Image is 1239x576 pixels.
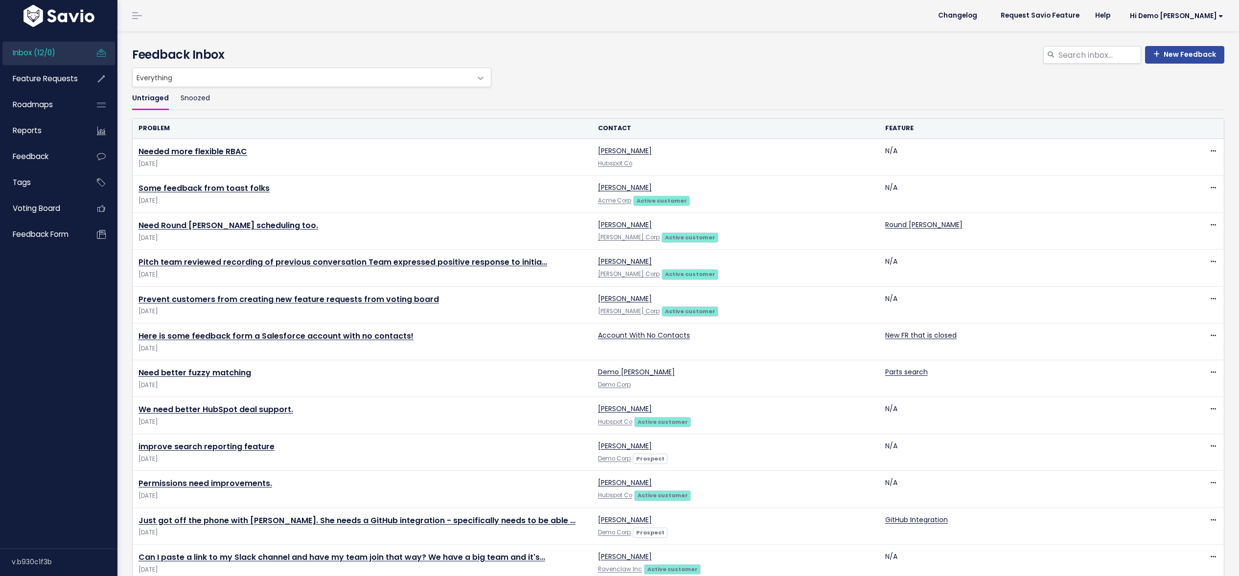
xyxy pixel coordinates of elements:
td: N/A [879,286,1167,323]
a: Ravenclaw Inc [598,565,642,573]
a: Request Savio Feature [993,8,1087,23]
a: Needed more flexible RBAC [138,146,247,157]
td: N/A [879,434,1167,470]
td: N/A [879,397,1167,434]
th: Feature [879,118,1167,138]
th: Contact [592,118,879,138]
td: N/A [879,471,1167,507]
span: [DATE] [138,159,586,169]
a: Can I paste a link to my Slack channel and have my team join that way? We have a big team and it's… [138,552,545,563]
a: Untriaged [132,87,169,110]
a: Active customer [633,195,690,205]
span: Hi Demo [PERSON_NAME] [1130,12,1223,20]
a: Active customer [662,269,718,278]
a: GitHub Integration [885,515,948,525]
h4: Feedback Inbox [132,46,1224,64]
a: Hubspot Co [598,160,632,167]
div: v.b930c1f3b [12,549,117,575]
a: [PERSON_NAME] [598,220,652,230]
span: Reports [13,125,42,136]
span: Feedback form [13,229,69,239]
a: New FR that is closed [885,330,957,340]
strong: Active customer [638,491,688,499]
a: [PERSON_NAME] [598,256,652,266]
span: [DATE] [138,454,586,464]
a: Some feedback from toast folks [138,183,270,194]
a: Feedback [2,145,81,168]
span: [DATE] [138,233,586,243]
th: Problem [133,118,592,138]
a: [PERSON_NAME] [598,146,652,156]
a: Permissions need improvements. [138,478,272,489]
a: Demo Corp [598,381,631,389]
span: [DATE] [138,380,586,391]
span: Changelog [938,12,977,19]
img: logo-white.9d6f32f41409.svg [21,5,97,27]
a: improve search reporting feature [138,441,275,452]
a: [PERSON_NAME] [598,183,652,192]
a: [PERSON_NAME] [598,478,652,487]
td: N/A [879,250,1167,286]
a: Demo [PERSON_NAME] [598,367,675,377]
td: N/A [879,176,1167,212]
span: [DATE] [138,491,586,501]
span: Everything [133,68,471,87]
span: Feedback [13,151,48,161]
a: New Feedback [1145,46,1224,64]
a: Need better fuzzy matching [138,367,251,378]
a: Parts search [885,367,928,377]
a: Active customer [644,564,701,574]
span: Voting Board [13,203,60,213]
span: Feature Requests [13,73,78,84]
span: [DATE] [138,565,586,575]
span: [DATE] [138,306,586,317]
a: Acme Corp [598,197,631,205]
a: [PERSON_NAME] [598,552,652,561]
a: Hubspot Co [598,418,632,426]
strong: Active customer [638,418,688,426]
a: Prospect [633,453,667,463]
span: [DATE] [138,196,586,206]
a: Active customer [662,306,718,316]
a: Hi Demo [PERSON_NAME] [1118,8,1231,23]
a: Feature Requests [2,68,81,90]
a: Snoozed [181,87,210,110]
span: [DATE] [138,417,586,427]
strong: Active customer [647,565,698,573]
span: Everything [132,68,491,87]
strong: Active customer [665,307,715,315]
a: Here is some feedback form a Salesforce account with no contacts! [138,330,413,342]
a: Help [1087,8,1118,23]
td: N/A [879,139,1167,176]
a: [PERSON_NAME] Corp [598,270,660,278]
strong: Active customer [665,270,715,278]
a: Demo Corp [598,529,631,536]
a: Prevent customers from creating new feature requests from voting board [138,294,439,305]
a: [PERSON_NAME] [598,404,652,414]
a: Demo Corp [598,455,631,462]
a: Active customer [634,416,691,426]
a: [PERSON_NAME] [598,294,652,303]
a: Reports [2,119,81,142]
a: Roadmaps [2,93,81,116]
a: Account With No Contacts [598,330,690,340]
a: [PERSON_NAME] [598,515,652,525]
a: Pitch team reviewed recording of previous conversation Team expressed positive response to initia… [138,256,547,268]
a: Inbox (12/0) [2,42,81,64]
span: Roadmaps [13,99,53,110]
span: Tags [13,177,31,187]
a: Active customer [634,490,691,500]
a: Tags [2,171,81,194]
a: Feedback form [2,223,81,246]
strong: Prospect [636,455,665,462]
a: Voting Board [2,197,81,220]
span: [DATE] [138,528,586,538]
span: Inbox (12/0) [13,47,55,58]
a: Round [PERSON_NAME] [885,220,963,230]
a: Hubspot Co [598,491,632,499]
span: [DATE] [138,270,586,280]
a: [PERSON_NAME] [598,441,652,451]
input: Search inbox... [1057,46,1141,64]
a: We need better HubSpot deal support. [138,404,293,415]
a: [PERSON_NAME] Corp [598,307,660,315]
